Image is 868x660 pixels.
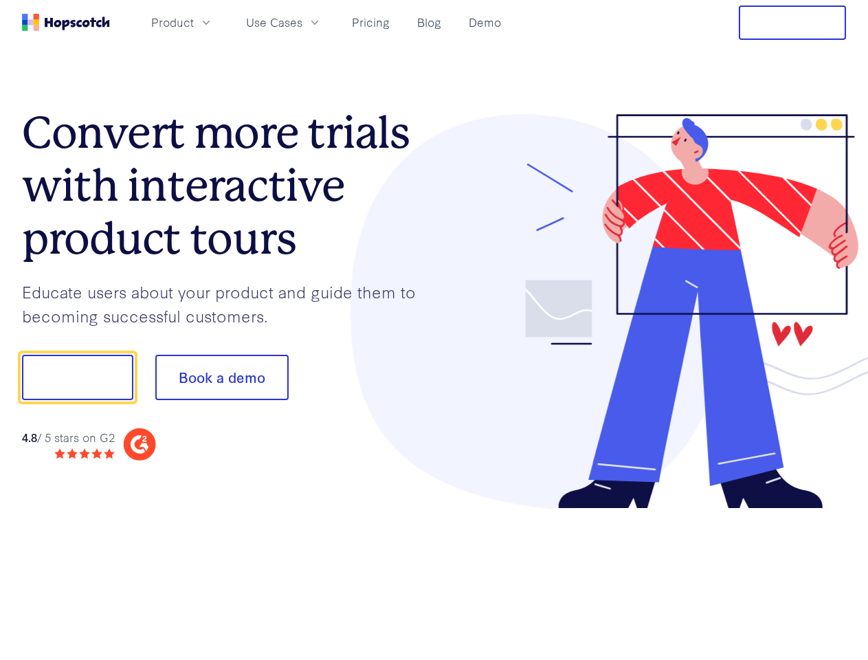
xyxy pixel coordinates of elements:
div: / 5 stars on G2 [22,429,115,446]
h1: Convert more trials with interactive product tours [22,107,434,265]
p: Educate users about your product and guide them to becoming successful customers. [22,280,434,327]
span: Product [151,14,194,31]
a: Demo [463,11,507,34]
strong: 4.8 [22,429,37,445]
a: Pricing [346,11,395,34]
button: Use Cases [238,11,330,34]
button: Book a demo [155,355,289,400]
button: Show me! [22,355,133,400]
button: Free Trial [739,5,846,40]
span: Use Cases [246,14,302,31]
a: Home [22,14,110,31]
a: Blog [412,11,447,34]
button: Product [143,11,221,34]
